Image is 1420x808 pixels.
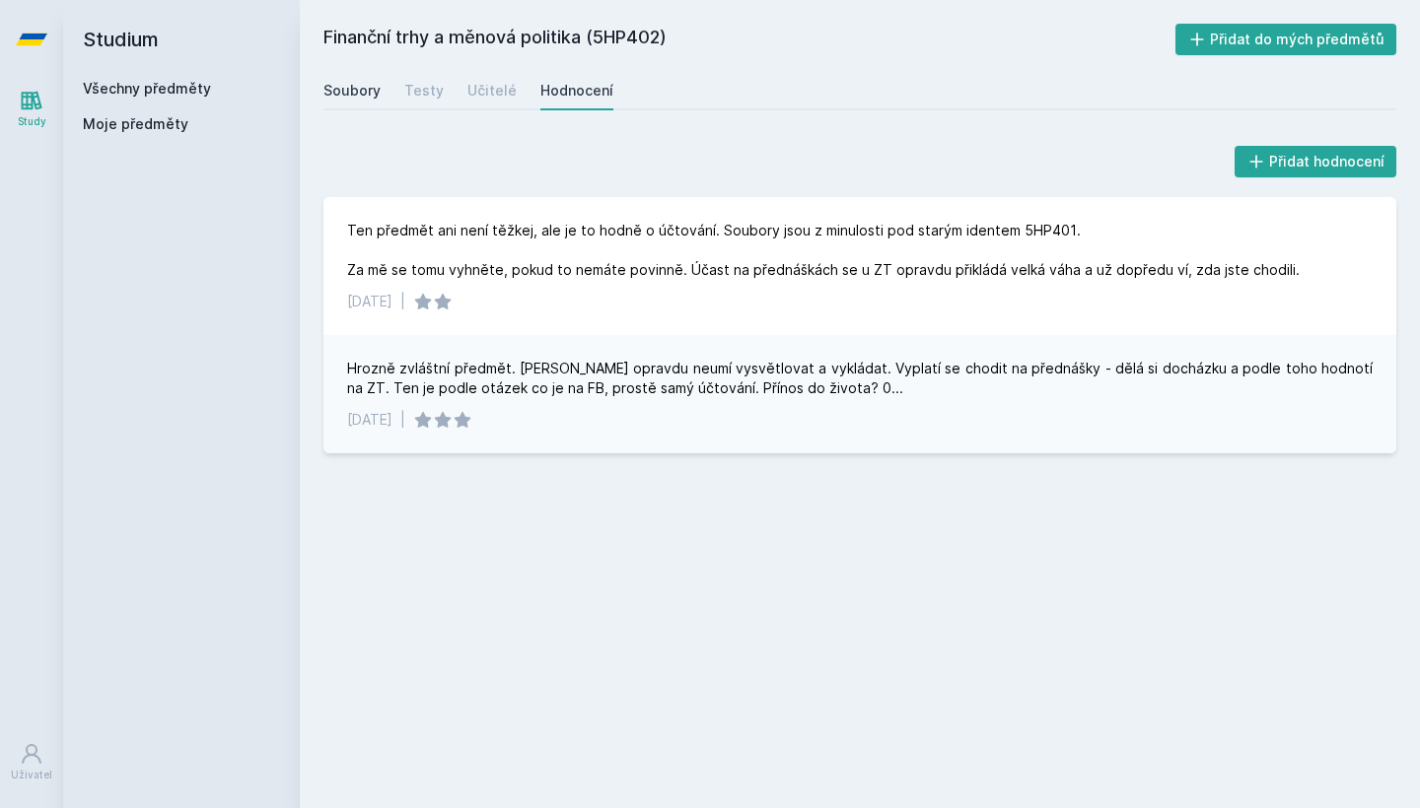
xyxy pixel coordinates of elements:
a: Hodnocení [540,71,613,110]
button: Přidat do mých předmětů [1175,24,1397,55]
div: [DATE] [347,292,392,311]
a: Uživatel [4,732,59,792]
div: Uživatel [11,768,52,782]
a: Soubory [323,71,381,110]
div: Testy [404,81,444,101]
div: Study [18,114,46,129]
div: [DATE] [347,410,392,430]
a: Study [4,79,59,139]
div: Hrozně zvláštní předmět. [PERSON_NAME] opravdu neumí vysvětlovat a vykládat. Vyplatí se chodit na... [347,359,1373,398]
div: | [400,410,405,430]
div: | [400,292,405,311]
div: Ten předmět ani není těžkej, ale je to hodně o účtování. Soubory jsou z minulosti pod starým iden... [347,221,1300,280]
div: Hodnocení [540,81,613,101]
h2: Finanční trhy a měnová politika (5HP402) [323,24,1175,55]
button: Přidat hodnocení [1235,146,1397,177]
span: Moje předměty [83,114,188,134]
a: Testy [404,71,444,110]
a: Všechny předměty [83,80,211,97]
div: Soubory [323,81,381,101]
div: Učitelé [467,81,517,101]
a: Učitelé [467,71,517,110]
